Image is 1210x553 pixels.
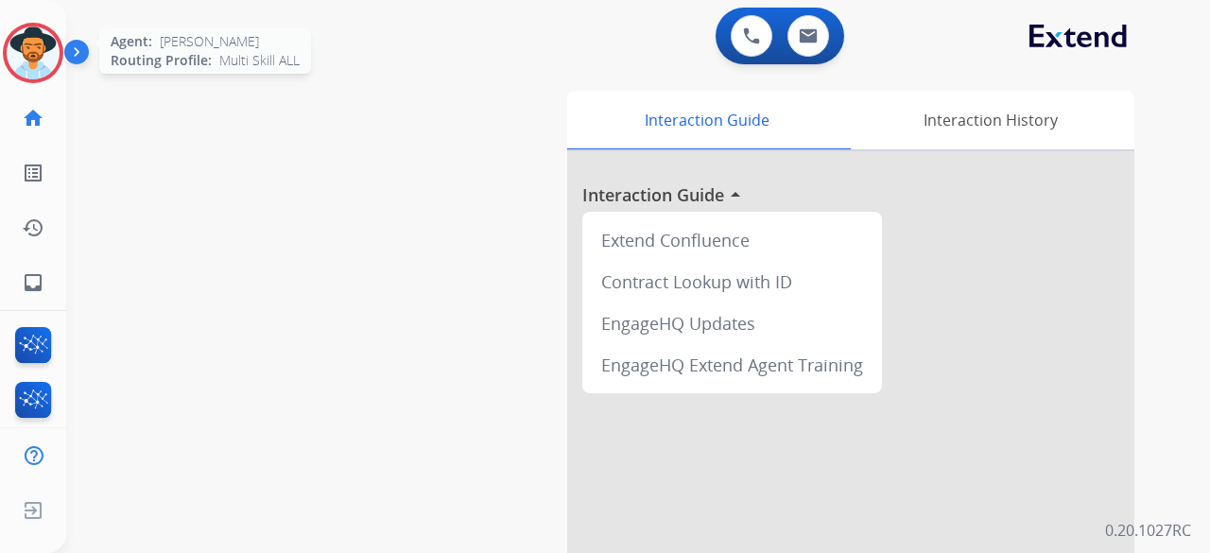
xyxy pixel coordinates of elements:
[160,32,259,51] span: [PERSON_NAME]
[846,91,1134,149] div: Interaction History
[22,271,44,294] mat-icon: inbox
[111,51,212,70] span: Routing Profile:
[590,261,874,302] div: Contract Lookup with ID
[1105,519,1191,542] p: 0.20.1027RC
[590,344,874,386] div: EngageHQ Extend Agent Training
[22,107,44,130] mat-icon: home
[590,219,874,261] div: Extend Confluence
[590,302,874,344] div: EngageHQ Updates
[219,51,300,70] span: Multi Skill ALL
[22,162,44,184] mat-icon: list_alt
[22,216,44,239] mat-icon: history
[111,32,152,51] span: Agent:
[7,26,60,79] img: avatar
[567,91,846,149] div: Interaction Guide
